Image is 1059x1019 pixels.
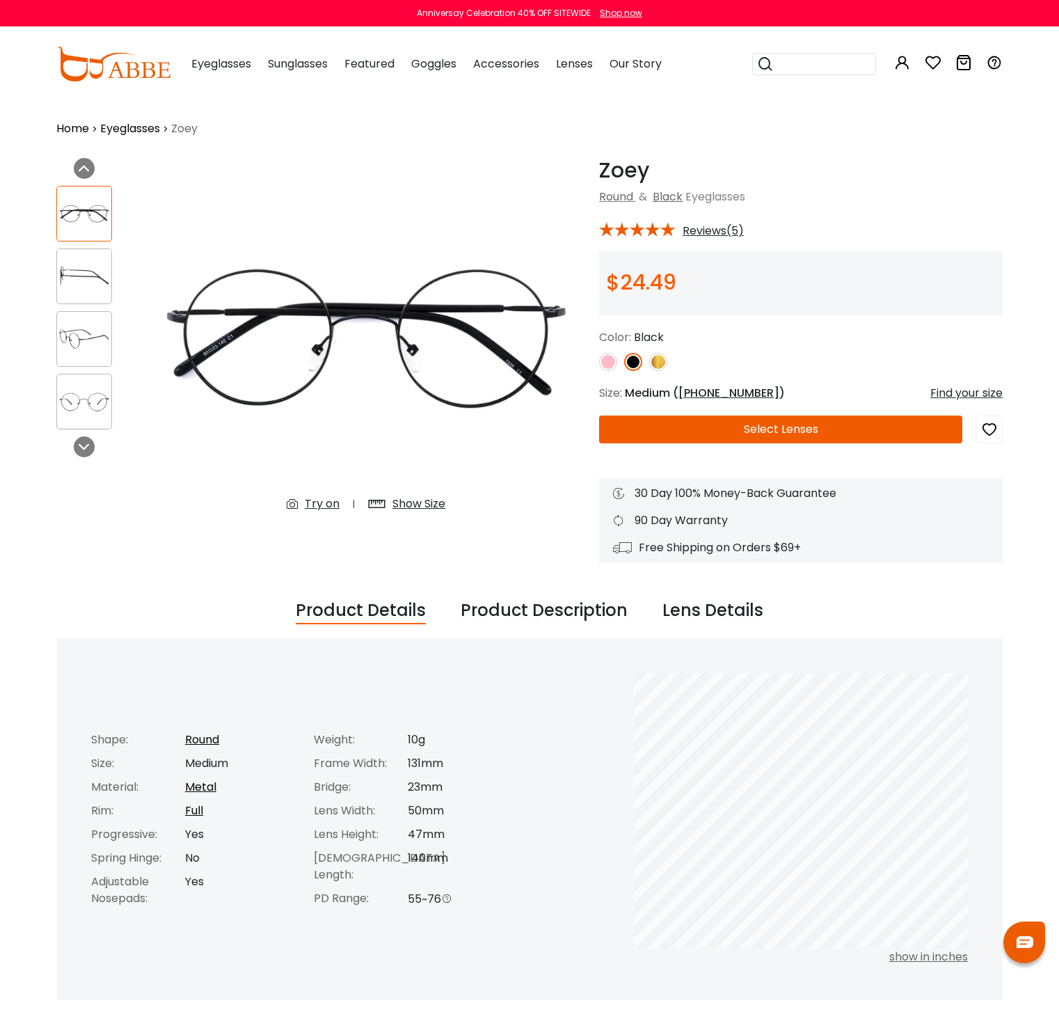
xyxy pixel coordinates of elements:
[314,779,408,796] div: Bridge:
[683,225,744,237] span: Reviews(5)
[91,732,185,748] div: Shape:
[100,120,160,137] a: Eyeglasses
[556,56,593,72] span: Lenses
[634,329,664,345] span: Black
[57,263,111,290] img: Zoey Black Metal Eyeglasses , Lightweight , NosePads Frames from ABBE Glasses
[57,388,111,416] img: Zoey Black Metal Eyeglasses , Lightweight , NosePads Frames from ABBE Glasses
[185,874,300,907] div: Yes
[185,755,300,772] div: Medium
[314,755,408,772] div: Frame Width:
[408,850,523,883] div: 140mm
[91,874,185,907] div: Adjustable Nosepads:
[268,56,328,72] span: Sunglasses
[314,826,408,843] div: Lens Height:
[678,385,779,401] span: [PHONE_NUMBER]
[625,385,785,401] span: Medium ( )
[314,850,408,883] div: [DEMOGRAPHIC_DATA] Length:
[599,158,1003,183] h1: Zoey
[610,56,662,72] span: Our Story
[185,826,300,843] div: Yes
[613,539,989,556] div: Free Shipping on Orders $69+
[91,755,185,772] div: Size:
[606,267,676,297] span: $24.49
[473,56,539,72] span: Accessories
[91,826,185,843] div: Progressive:
[408,732,523,748] div: 10g
[191,56,251,72] span: Eyeglasses
[613,485,989,502] div: 30 Day 100% Money-Back Guarantee
[441,893,452,904] i: PD Range Message
[417,7,591,19] div: Anniversay Celebration 40% OFF SITEWIDE
[392,496,445,512] div: Show Size
[653,189,683,205] a: Black
[408,779,523,796] div: 23mm
[408,826,523,843] div: 47mm
[599,385,622,401] span: Size:
[91,779,185,796] div: Material:
[57,200,111,228] img: Zoey Black Metal Eyeglasses , Lightweight , NosePads Frames from ABBE Glasses
[599,329,631,345] span: Color:
[408,755,523,772] div: 131mm
[600,7,642,19] div: Shop now
[662,598,763,624] div: Lens Details
[185,850,300,867] div: No
[599,189,633,205] a: Round
[634,949,968,965] div: show in inches
[314,890,408,908] div: PD Range:
[344,56,395,72] span: Featured
[408,803,523,819] div: 50mm
[636,189,650,205] span: &
[91,803,185,819] div: Rim:
[57,326,111,353] img: Zoey Black Metal Eyeglasses , Lightweight , NosePads Frames from ABBE Glasses
[171,120,198,137] span: Zoey
[1017,936,1033,948] img: chat
[91,850,185,867] div: Spring Hinge:
[411,56,456,72] span: Goggles
[314,803,408,819] div: Lens Width:
[147,158,585,523] img: Zoey Black Metal Eyeglasses , Lightweight , NosePads Frames from ABBE Glasses
[599,416,962,443] button: Select Lenses
[185,732,219,748] a: Round
[593,7,642,19] a: Shop now
[296,598,426,624] div: Product Details
[930,385,1003,402] div: Find your size
[185,803,203,819] a: Full
[408,890,523,908] div: 55~76
[185,779,216,795] a: Metal
[461,598,628,624] div: Product Description
[613,512,989,529] div: 90 Day Warranty
[685,189,745,205] span: Eyeglasses
[56,120,89,137] a: Home
[314,732,408,748] div: Weight:
[305,496,340,512] div: Try on
[56,47,170,81] img: abbeglasses.com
